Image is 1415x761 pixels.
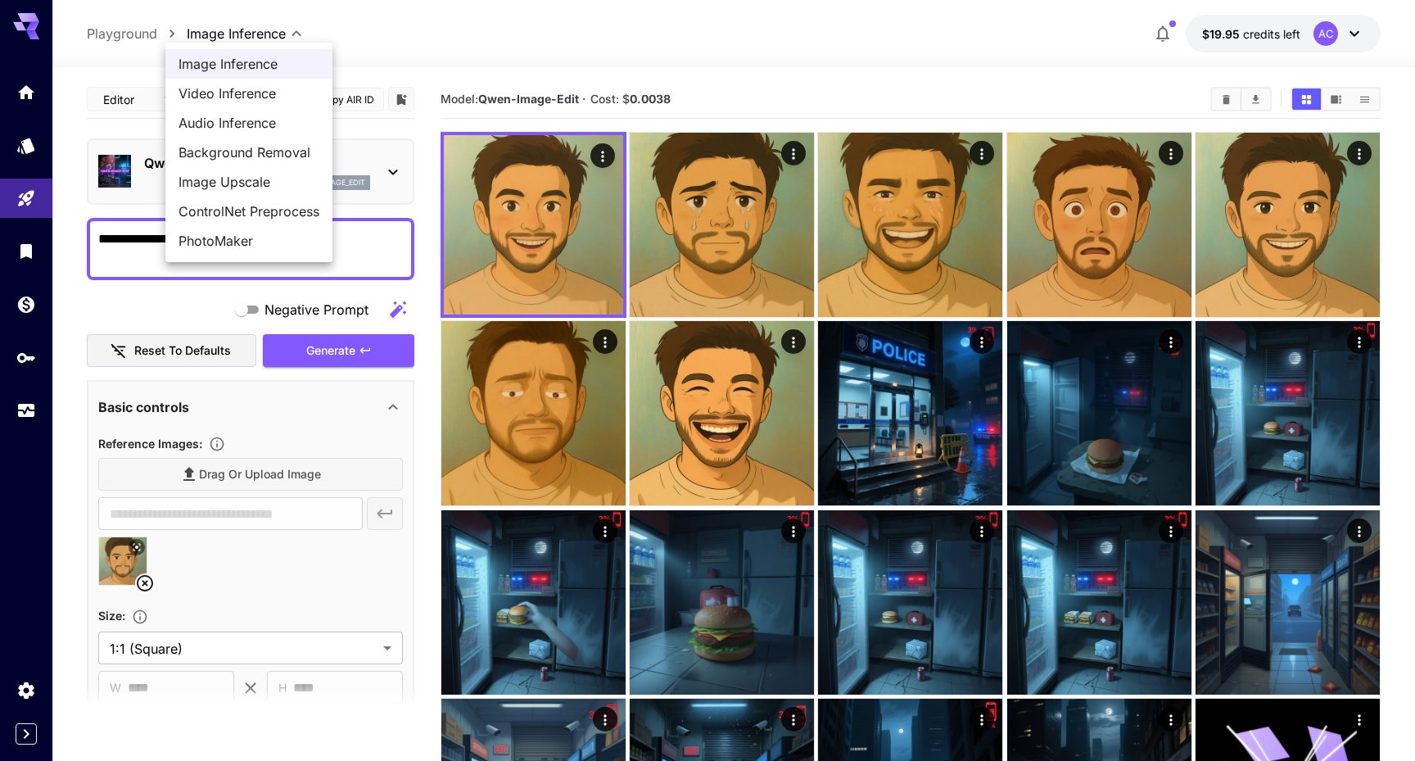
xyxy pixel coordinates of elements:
[179,202,319,221] span: ControlNet Preprocess
[179,143,319,162] span: Background Removal
[179,113,319,133] span: Audio Inference
[179,54,319,74] span: Image Inference
[179,84,319,103] span: Video Inference
[179,172,319,192] span: Image Upscale
[179,231,319,251] span: PhotoMaker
